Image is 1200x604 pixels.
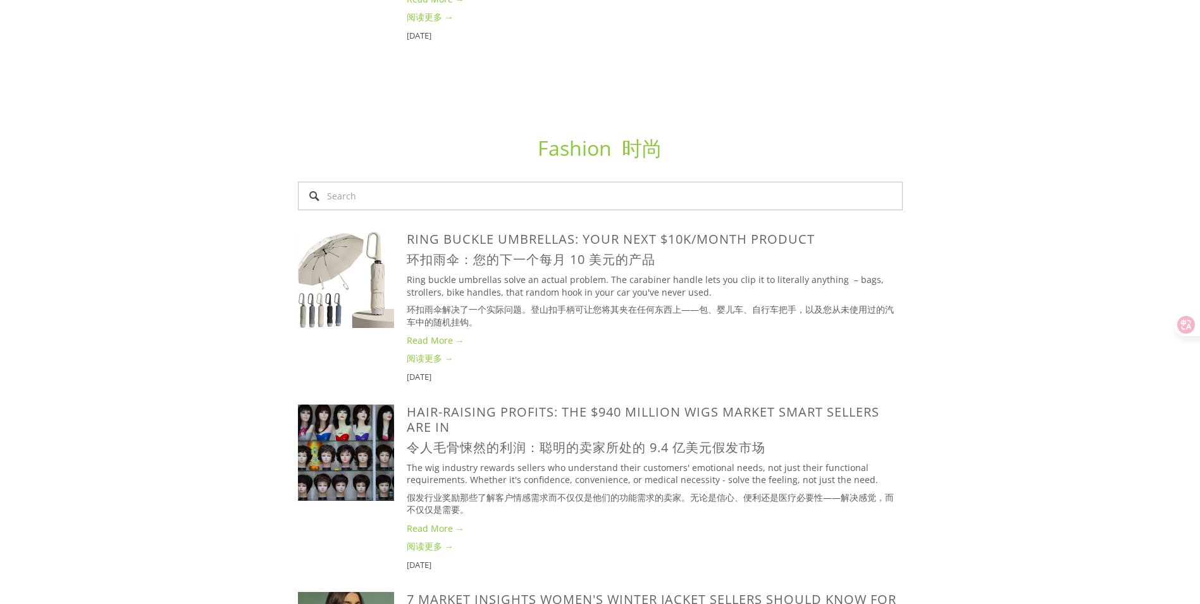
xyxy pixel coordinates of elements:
a: Hair-Raising Profits: The $940 Million Wigs Market Smart Sellers Are In [298,405,407,501]
font: 环扣雨伞解决了一个实际问题。登山扣手柄可让您将其夹在任何东西上——包、婴儿车、自行车把手，以及您从未使用过的汽车中的随机挂钩。 [407,303,894,328]
a: Ring Buckle Umbrellas: Your Next $10K/Month Product环扣雨伞：您的下一个每月 10 美元的产品 [407,230,903,267]
font: 环扣雨伞：您的下一个每月 10 美元的产品 [407,251,655,268]
img: Ring Buckle Umbrellas: Your Next $10K/Month Product [298,232,394,328]
font: 阅读更多 → [407,540,454,552]
input: Search [298,182,903,210]
p: Ring buckle umbrellas solve an actual problem. The carabiner handle lets you clip it to literally... [407,274,903,328]
font: 阅读更多 → [407,11,454,23]
a: Hair-Raising Profits: The $940 Million Wigs Market Smart Sellers Are In令人毛骨悚然的利润：聪明的卖家所处的 9.4 亿美元... [407,403,903,455]
time: [DATE] [407,30,431,41]
a: Read More →阅读更多 → [407,522,903,553]
a: Ring Buckle Umbrellas: Your Next $10K/Month Product [298,232,407,328]
a: Fashion 时尚 [538,134,662,161]
font: 令人毛骨悚然的利润：聪明的卖家所处的 9.4 亿美元假发市场 [407,439,765,456]
font: 时尚 [622,134,662,161]
time: [DATE] [407,559,431,570]
font: 假发行业奖励那些了解客户情感需求而不仅仅是他们的功能需求的卖家。无论是信心、便利还是医疗必要性——解决感觉，而不仅仅是需要。 [407,491,894,516]
font: 阅读更多 → [407,352,454,364]
a: Read More →阅读更多 → [407,334,903,365]
p: The wig industry rewards sellers who understand their customers' emotional needs, not just their ... [407,462,903,516]
img: Hair-Raising Profits: The $940 Million Wigs Market Smart Sellers Are In [298,405,394,501]
time: [DATE] [407,371,431,382]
